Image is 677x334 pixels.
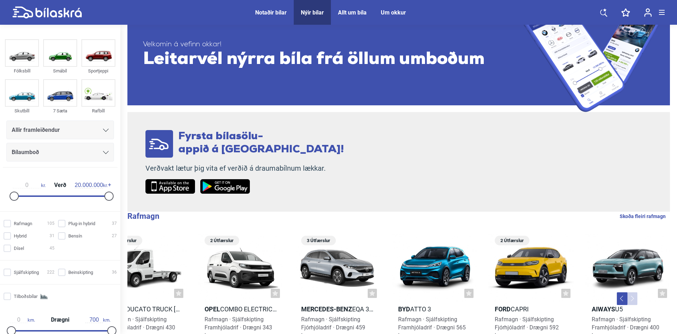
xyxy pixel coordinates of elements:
[101,305,187,313] h2: e-Ducato Truck [PERSON_NAME] hús
[75,182,108,188] span: kr.
[68,232,82,240] span: Bensín
[10,317,35,323] span: km.
[398,305,410,313] b: BYD
[5,67,39,75] div: Fólksbíll
[127,212,159,221] b: Rafmagn
[617,292,627,305] button: Previous
[143,49,521,70] span: Leitarvél nýrra bíla frá öllum umboðum
[627,292,637,305] button: Next
[43,67,77,75] div: Smábíl
[14,220,32,227] span: Rafmagn
[14,245,24,252] span: Dísel
[81,67,115,75] div: Sportjeppi
[488,305,574,313] h2: Capri
[592,305,615,313] b: Aiways
[255,9,287,16] a: Notaðir bílar
[13,182,46,188] span: kr.
[47,269,54,276] span: 222
[585,305,671,313] h2: U5
[50,245,54,252] span: 45
[338,9,367,16] a: Allt um bíla
[495,305,511,313] b: Ford
[68,220,95,227] span: Plug-in hybrid
[43,107,77,115] div: 7 Sæta
[143,40,521,49] span: Velkomin á vefinn okkar!
[12,147,39,157] span: Bílaumboð
[498,236,526,245] span: 2 Útfærslur
[47,220,54,227] span: 105
[208,236,236,245] span: 2 Útfærslur
[620,212,666,221] a: Skoða fleiri rafmagn
[198,305,284,313] h2: Combo Electric Van L1
[14,293,38,300] span: Tilboðsbílar
[112,220,117,227] span: 37
[392,305,477,313] h2: Atto 3
[50,232,54,240] span: 31
[85,317,110,323] span: km.
[12,125,60,135] span: Allir framleiðendur
[178,131,344,155] span: Fyrsta bílasölu- appið á [GEOGRAPHIC_DATA]!
[205,305,220,313] b: Opel
[81,107,115,115] div: Rafbíll
[305,236,332,245] span: 3 Útfærslur
[301,9,324,16] a: Nýir bílar
[14,269,39,276] span: Sjálfskipting
[68,269,93,276] span: Beinskipting
[5,107,39,115] div: Skutbíll
[145,164,344,173] p: Verðvakt lætur þig vita ef verðið á draumabílnum lækkar.
[301,305,352,313] b: Mercedes-Benz
[644,8,652,17] img: user-login.svg
[112,269,117,276] span: 36
[52,182,68,188] span: Verð
[49,317,71,323] span: Drægni
[112,232,117,240] span: 27
[295,305,380,313] h2: EQA 300 4MATIC
[381,9,406,16] a: Um okkur
[14,232,27,240] span: Hybrid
